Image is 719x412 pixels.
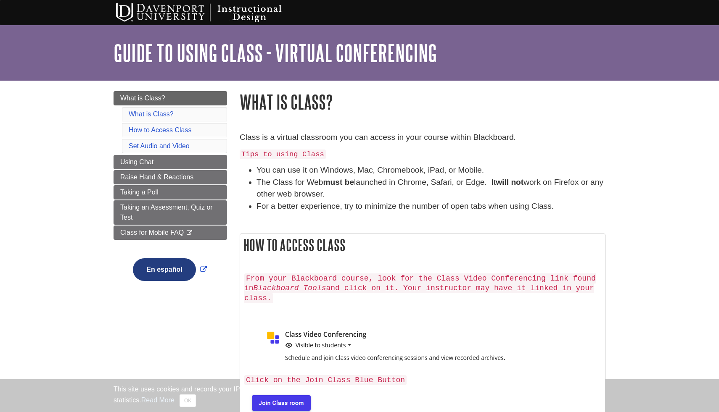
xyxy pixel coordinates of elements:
[120,229,184,236] span: Class for Mobile FAQ
[186,230,193,236] i: This link opens in a new window
[109,2,311,23] img: Davenport University Instructional Design
[129,142,190,150] a: Set Audio and Video
[244,273,596,304] code: From your Blackboard course, look for the Class Video Conferencing link found in and click on it....
[133,258,196,281] button: En español
[254,284,326,292] em: Blackboard Tools
[244,375,407,385] code: Click on the Join Class Blue Button
[131,266,209,273] a: Link opens in new window
[114,91,227,295] div: Guide Page Menu
[256,200,605,213] li: For a better experience, try to minimize the number of open tabs when using Class.
[120,189,159,196] span: Taking a Poll
[129,110,174,118] a: What is Class?
[256,164,605,176] li: You can use it on Windows, Mac, Chromebook, iPad, or Mobile.
[180,394,196,407] button: Close
[114,185,227,199] a: Taking a Poll
[120,173,193,181] span: Raise Hand & Reactions
[114,384,605,407] div: This site uses cookies and records your IP address for usage statistics. Additionally, we use Goo...
[256,176,605,201] li: The Class for Web launched in Chrome, Safari, or Edge. It work on Firefox or any other web browser.
[120,94,165,102] span: What is Class?
[240,91,605,113] h1: What is Class?
[114,200,227,225] a: Taking an Assessment, Quiz or Test
[323,178,354,186] strong: must be
[114,40,437,66] a: Guide to Using Class - Virtual Conferencing
[240,131,605,144] p: Class is a virtual classroom you can access in your course within Blackboard.
[240,150,326,159] code: Tips to using Class
[120,204,213,221] span: Taking an Assessment, Quiz or Test
[141,396,174,404] a: Read More
[114,226,227,240] a: Class for Mobile FAQ
[114,91,227,105] a: What is Class?
[120,158,153,165] span: Using Chat
[114,155,227,169] a: Using Chat
[114,170,227,184] a: Raise Hand & Reactions
[129,126,191,134] a: How to Access Class
[244,323,558,370] img: class
[496,178,523,186] strong: will not
[240,234,605,256] h2: How to Access Class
